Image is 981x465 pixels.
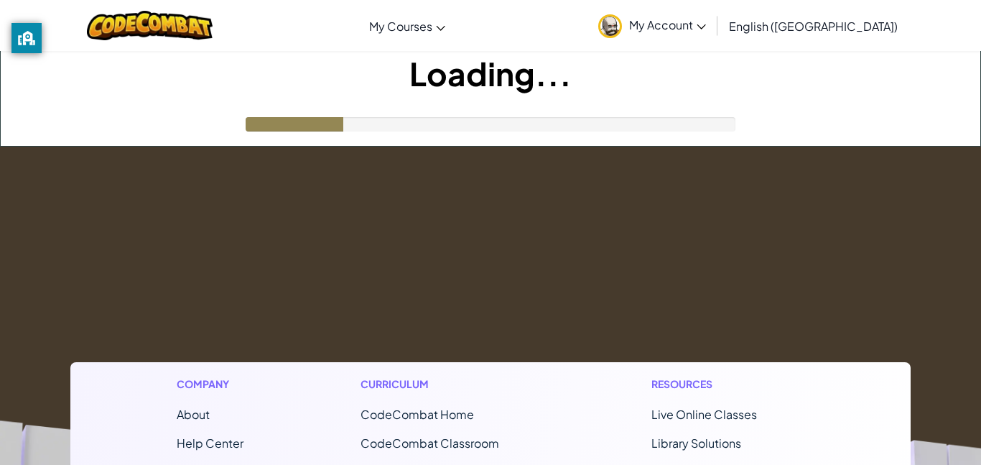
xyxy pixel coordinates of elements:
h1: Loading... [1,51,980,96]
span: My Courses [369,19,432,34]
a: My Account [591,3,713,48]
button: privacy banner [11,23,42,53]
h1: Company [177,377,243,392]
img: avatar [598,14,622,38]
a: CodeCombat Classroom [361,436,499,451]
a: English ([GEOGRAPHIC_DATA]) [722,6,905,45]
span: CodeCombat Home [361,407,474,422]
a: Help Center [177,436,243,451]
a: About [177,407,210,422]
h1: Resources [651,377,804,392]
img: CodeCombat logo [87,11,213,40]
a: Library Solutions [651,436,741,451]
a: Live Online Classes [651,407,757,422]
span: English ([GEOGRAPHIC_DATA]) [729,19,898,34]
span: My Account [629,17,706,32]
a: My Courses [362,6,452,45]
h1: Curriculum [361,377,534,392]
